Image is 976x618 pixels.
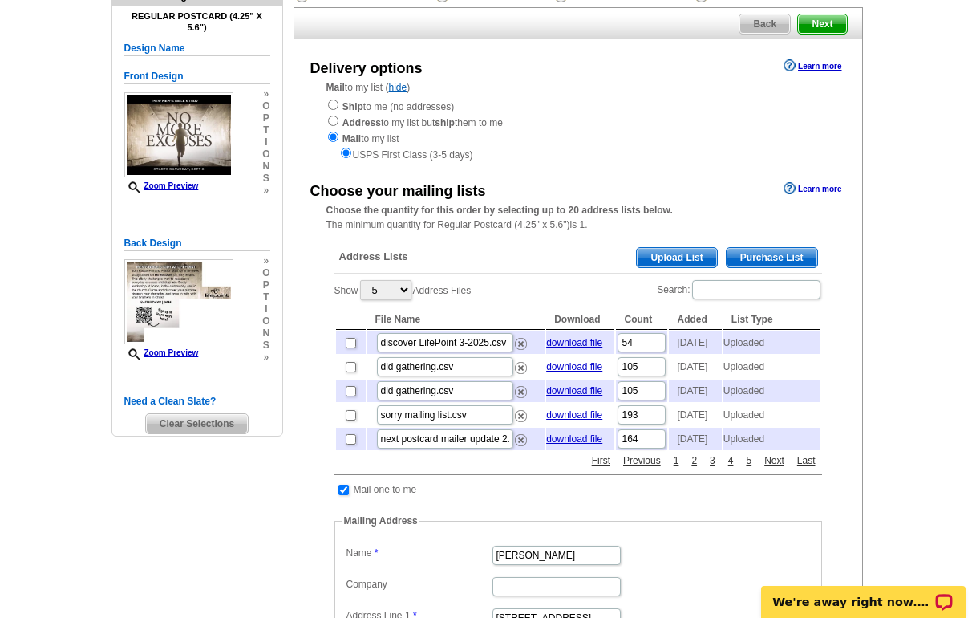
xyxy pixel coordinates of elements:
td: [DATE] [669,428,721,450]
div: to me (no addresses) to my list but them to me to my list [326,98,830,162]
td: Uploaded [723,356,820,378]
span: t [262,291,269,303]
a: Remove this list [515,431,527,442]
a: Remove this list [515,335,527,346]
strong: Mail [342,133,361,144]
a: download file [546,385,602,396]
span: » [262,185,269,197]
span: o [262,148,269,161]
h4: Regular Postcard (4.25" x 5.6") [124,11,270,32]
span: i [262,303,269,315]
span: Address Lists [339,250,408,264]
h5: Need a Clean Slate? [124,394,270,409]
span: s [262,173,269,185]
label: Name [346,546,491,560]
span: Purchase List [727,248,817,267]
span: » [262,255,269,267]
a: download file [546,337,602,348]
label: Search: [657,279,821,301]
span: p [262,279,269,291]
a: Remove this list [515,359,527,370]
td: [DATE] [669,380,721,402]
a: Remove this list [515,383,527,394]
h5: Design Name [124,41,270,56]
a: Last [793,453,820,468]
span: n [262,327,269,339]
span: Back [739,14,790,34]
img: small-thumb.jpg [124,259,233,344]
img: delete.png [515,362,527,374]
a: Zoom Preview [124,181,199,190]
a: 3 [706,453,719,468]
td: [DATE] [669,331,721,354]
a: First [588,453,614,468]
td: [DATE] [669,356,721,378]
a: hide [389,82,407,93]
h5: Front Design [124,69,270,84]
th: File Name [367,310,545,330]
strong: Address [342,117,381,128]
span: o [262,315,269,327]
strong: Choose the quantity for this order by selecting up to 20 address lists below. [326,205,673,216]
th: Count [616,310,667,330]
a: download file [546,361,602,372]
th: Added [669,310,721,330]
strong: ship [435,117,455,128]
a: 2 [687,453,701,468]
a: download file [546,409,602,421]
a: Remove this list [515,407,527,418]
span: p [262,112,269,124]
a: 5 [742,453,755,468]
legend: Mailing Address [342,514,419,528]
td: [DATE] [669,404,721,426]
th: Download [546,310,614,330]
label: Show Address Files [334,279,472,302]
span: Next [798,14,846,34]
td: Mail one to me [353,482,418,498]
a: Learn more [784,182,841,195]
th: List Type [723,310,820,330]
td: Uploaded [723,380,820,402]
div: to my list ( ) [294,80,862,162]
a: Previous [619,453,665,468]
a: 1 [670,453,683,468]
span: n [262,161,269,173]
span: » [262,352,269,364]
label: Company [346,577,491,592]
div: The minimum quantity for Regular Postcard (4.25" x 5.6")is 1. [294,203,862,232]
img: delete.png [515,338,527,350]
span: i [262,136,269,148]
a: Zoom Preview [124,348,199,357]
td: Uploaded [723,331,820,354]
select: ShowAddress Files [360,280,411,300]
h5: Back Design [124,236,270,251]
a: 4 [724,453,738,468]
span: o [262,100,269,112]
div: USPS First Class (3-5 days) [326,146,830,162]
img: small-thumb.jpg [124,92,233,177]
td: Uploaded [723,404,820,426]
span: Upload List [637,248,716,267]
a: Learn more [784,59,841,72]
input: Search: [692,280,820,299]
span: t [262,124,269,136]
span: Clear Selections [146,414,248,433]
img: delete.png [515,386,527,398]
td: Uploaded [723,428,820,450]
span: » [262,88,269,100]
strong: Mail [326,82,345,93]
iframe: LiveChat chat widget [751,567,976,618]
span: o [262,267,269,279]
a: Next [760,453,788,468]
div: Delivery options [310,58,423,79]
strong: Ship [342,101,363,112]
a: Back [739,14,791,35]
div: Choose your mailing lists [310,181,486,202]
img: delete.png [515,410,527,422]
a: download file [546,433,602,445]
span: s [262,339,269,352]
img: delete.png [515,434,527,446]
